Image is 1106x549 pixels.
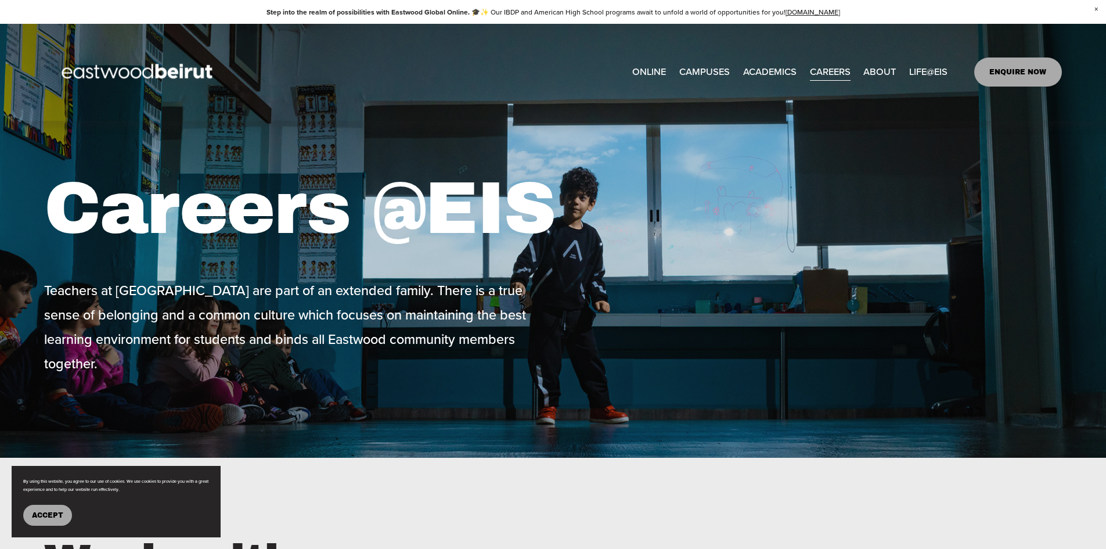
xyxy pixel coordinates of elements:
a: ONLINE [632,63,666,82]
a: folder dropdown [863,63,896,82]
section: Cookie banner [12,466,221,537]
span: CAMPUSES [679,63,730,81]
a: folder dropdown [679,63,730,82]
p: By using this website, you agree to our use of cookies. We use cookies to provide you with a grea... [23,478,209,493]
img: EastwoodIS Global Site [44,42,233,102]
a: [DOMAIN_NAME] [786,7,840,17]
span: ABOUT [863,63,896,81]
button: Accept [23,505,72,526]
a: CAREERS [810,63,851,82]
span: LIFE@EIS [909,63,948,81]
p: Teachers at [GEOGRAPHIC_DATA] are part of an extended family. There is a true sense of belonging ... [44,278,550,376]
span: Accept [32,511,63,519]
a: folder dropdown [743,63,797,82]
a: ENQUIRE NOW [974,58,1062,87]
span: ACADEMICS [743,63,797,81]
a: folder dropdown [909,63,948,82]
h1: Careers @EIS [44,165,635,253]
